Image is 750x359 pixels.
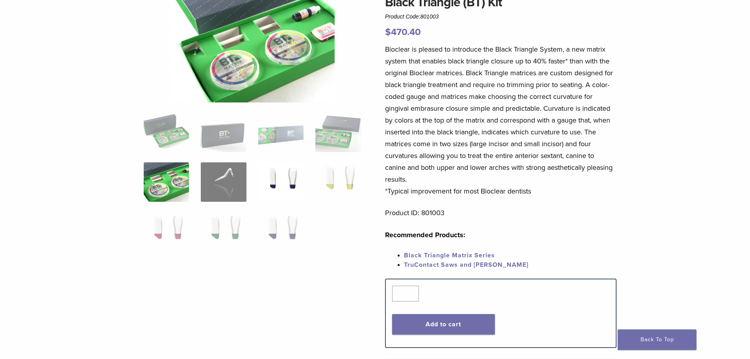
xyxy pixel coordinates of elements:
img: Black Triangle (BT) Kit - Image 9 [144,212,189,251]
span: Product Code: [385,13,439,20]
a: Back To Top [618,329,696,350]
a: Black Triangle Matrix Series [404,251,495,259]
img: Black Triangle (BT) Kit - Image 10 [201,212,246,251]
a: TruContact Saws and [PERSON_NAME] [404,261,528,269]
img: Intro-Black-Triangle-Kit-6-Copy-e1548792917662-324x324.jpg [144,113,189,152]
bdi: 470.40 [385,26,421,38]
img: Black Triangle (BT) Kit - Image 7 [258,162,304,202]
button: Add to cart [392,314,495,335]
p: Bioclear is pleased to introduce the Black Triangle System, a new matrix system that enables blac... [385,43,617,197]
p: Product ID: 801003 [385,207,617,219]
img: Black Triangle (BT) Kit - Image 4 [315,113,361,152]
strong: Recommended Products: [385,231,465,239]
img: Black Triangle (BT) Kit - Image 11 [258,212,304,251]
img: Black Triangle (BT) Kit - Image 6 [201,162,246,202]
img: Black Triangle (BT) Kit - Image 8 [315,162,361,202]
img: Black Triangle (BT) Kit - Image 5 [144,162,189,202]
img: Black Triangle (BT) Kit - Image 2 [201,113,246,152]
span: 801003 [420,13,439,20]
img: Black Triangle (BT) Kit - Image 3 [258,113,304,152]
span: $ [385,26,391,38]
